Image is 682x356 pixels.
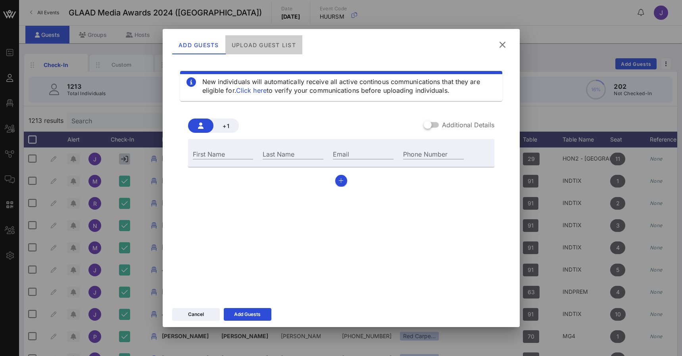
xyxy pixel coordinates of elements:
[442,121,494,129] label: Additional Details
[172,308,220,321] button: Cancel
[202,77,496,95] div: New individuals will automatically receive all active continous communications that they are elig...
[224,308,271,321] button: Add Guests
[234,310,261,318] div: Add Guests
[220,122,232,129] span: +1
[225,35,302,54] div: Upload Guest List
[172,35,225,54] div: Add Guests
[236,86,267,94] a: Click here
[188,310,204,318] div: Cancel
[213,119,239,133] button: +1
